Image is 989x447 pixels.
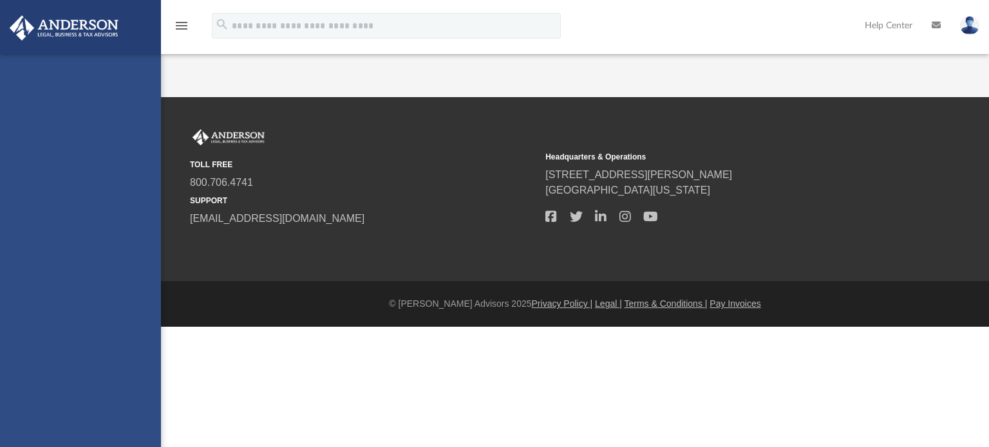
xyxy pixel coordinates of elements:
small: Headquarters & Operations [545,151,892,163]
img: Anderson Advisors Platinum Portal [190,129,267,146]
a: Privacy Policy | [532,298,593,309]
a: menu [174,24,189,33]
a: Legal | [595,298,622,309]
a: [EMAIL_ADDRESS][DOMAIN_NAME] [190,213,364,224]
div: © [PERSON_NAME] Advisors 2025 [161,297,989,311]
a: Pay Invoices [710,298,760,309]
i: search [215,17,229,32]
a: Terms & Conditions | [625,298,708,309]
small: SUPPORT [190,195,536,206]
a: [STREET_ADDRESS][PERSON_NAME] [545,169,732,180]
a: 800.706.4741 [190,177,253,188]
i: menu [174,18,189,33]
small: TOLL FREE [190,159,536,170]
img: User Pic [960,16,979,35]
a: [GEOGRAPHIC_DATA][US_STATE] [545,185,710,196]
img: Anderson Advisors Platinum Portal [6,15,122,41]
